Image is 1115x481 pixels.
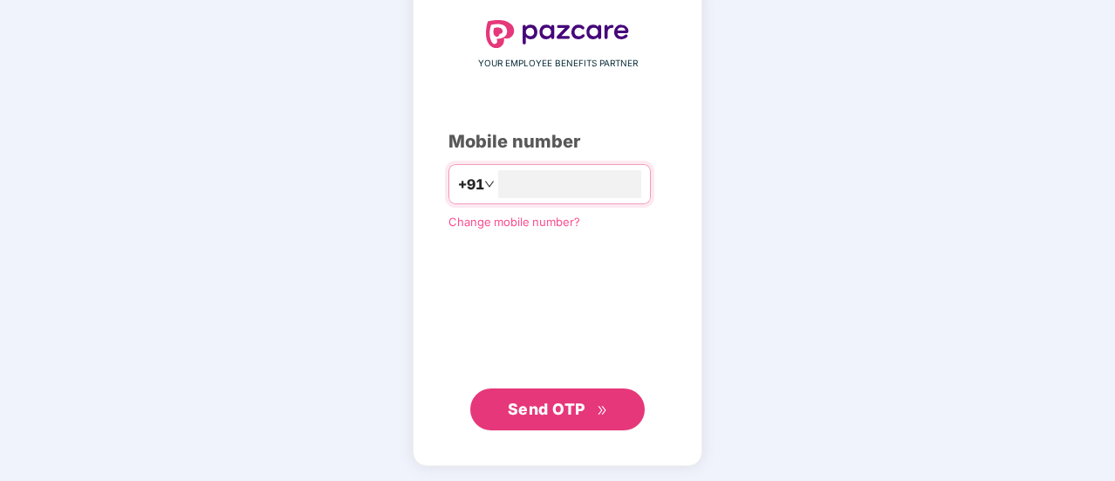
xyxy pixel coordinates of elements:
[448,215,580,229] a: Change mobile number?
[478,57,638,71] span: YOUR EMPLOYEE BENEFITS PARTNER
[458,174,484,196] span: +91
[470,388,645,430] button: Send OTPdouble-right
[448,128,667,155] div: Mobile number
[486,20,629,48] img: logo
[508,400,585,418] span: Send OTP
[597,405,608,416] span: double-right
[484,179,495,189] span: down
